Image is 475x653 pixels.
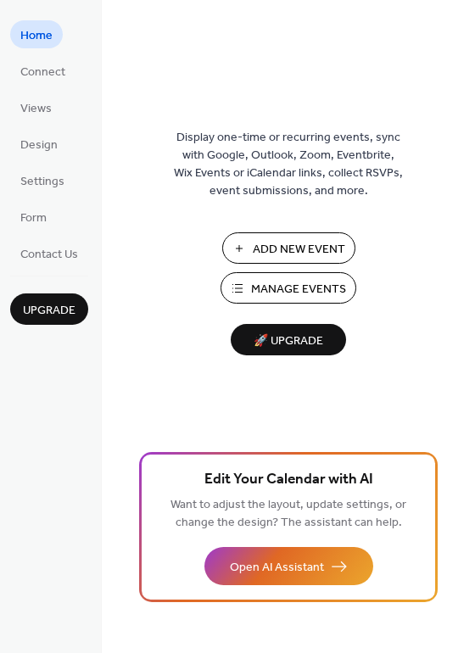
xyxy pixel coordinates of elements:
[253,241,345,259] span: Add New Event
[204,468,373,492] span: Edit Your Calendar with AI
[20,137,58,154] span: Design
[20,64,65,81] span: Connect
[231,324,346,355] button: 🚀 Upgrade
[20,209,47,227] span: Form
[222,232,355,264] button: Add New Event
[10,130,68,158] a: Design
[204,547,373,585] button: Open AI Assistant
[251,281,346,299] span: Manage Events
[221,272,356,304] button: Manage Events
[174,129,403,200] span: Display one-time or recurring events, sync with Google, Outlook, Zoom, Eventbrite, Wix Events or ...
[10,203,57,231] a: Form
[10,57,75,85] a: Connect
[170,494,406,534] span: Want to adjust the layout, update settings, or change the design? The assistant can help.
[23,302,75,320] span: Upgrade
[10,239,88,267] a: Contact Us
[20,173,64,191] span: Settings
[10,20,63,48] a: Home
[10,166,75,194] a: Settings
[10,293,88,325] button: Upgrade
[230,559,324,577] span: Open AI Assistant
[20,100,52,118] span: Views
[241,330,336,353] span: 🚀 Upgrade
[10,93,62,121] a: Views
[20,246,78,264] span: Contact Us
[20,27,53,45] span: Home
